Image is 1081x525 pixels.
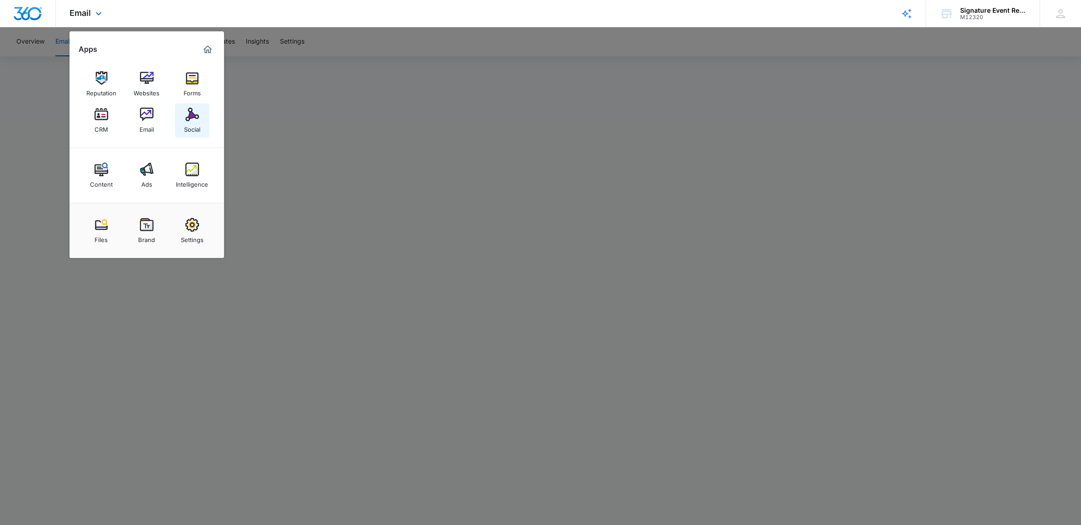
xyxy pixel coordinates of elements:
span: Email [70,8,91,18]
div: Content [90,176,113,188]
h2: Apps [79,45,97,54]
div: Files [95,232,108,243]
div: Brand [138,232,155,243]
a: Intelligence [175,158,209,193]
a: Settings [175,213,209,248]
div: Websites [134,85,159,97]
div: Intelligence [176,176,208,188]
a: CRM [84,103,119,138]
a: Email [130,103,164,138]
a: Marketing 360® Dashboard [200,42,215,57]
div: account name [960,7,1026,14]
div: CRM [95,121,108,133]
div: Social [184,121,200,133]
div: Ads [141,176,152,188]
a: Ads [130,158,164,193]
div: Settings [181,232,204,243]
div: Email [139,121,154,133]
a: Brand [130,213,164,248]
a: Websites [130,67,164,101]
a: Forms [175,67,209,101]
div: account id [960,14,1026,20]
div: Reputation [86,85,116,97]
div: Forms [184,85,201,97]
a: Content [84,158,119,193]
a: Social [175,103,209,138]
a: Reputation [84,67,119,101]
a: Files [84,213,119,248]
